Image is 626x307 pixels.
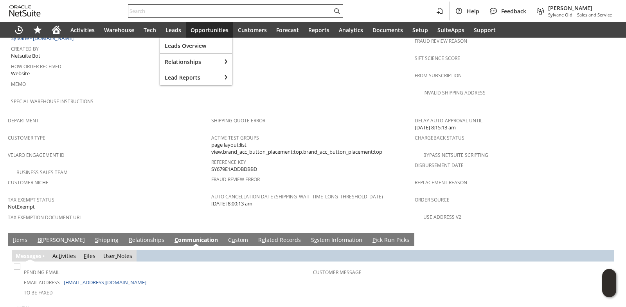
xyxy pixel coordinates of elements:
a: Analytics [334,22,368,38]
a: Activities [66,22,99,38]
a: Reference Key [211,159,246,165]
span: B [38,236,41,243]
span: Feedback [501,7,526,15]
a: Shipping [93,236,121,245]
a: Customer Message [313,269,362,276]
a: Relationships [127,236,166,245]
a: Active Test Groups [211,134,259,141]
span: C [174,236,178,243]
a: Customer Type [8,134,45,141]
a: Department [8,117,39,124]
span: Help [467,7,479,15]
a: Sift Science Score [415,55,460,62]
a: Unrolled view on [604,234,613,244]
a: Tax Exempt Status [8,196,54,203]
a: Reports [304,22,334,38]
a: Items [11,236,29,245]
svg: Recent Records [14,25,23,35]
span: [DATE] 8:15:13 am [415,124,456,131]
span: Sales and Service [577,12,612,18]
a: Fraud Review Error [211,176,260,183]
div: Relationships [160,54,221,69]
div: Shortcuts [28,22,47,38]
span: Warehouse [104,26,134,34]
span: Leads [165,26,181,34]
a: Messages [16,252,41,260]
a: Replacement reason [415,179,467,186]
span: page layout:list view,brand_acc_button_placement:top,brand_acc_button_placement:top [211,141,411,156]
a: Sylvane - [DOMAIN_NAME] [11,35,76,42]
span: y [314,236,317,243]
span: - [574,12,576,18]
a: Email Address [24,279,60,286]
a: Memo [11,81,26,87]
a: Delay Auto-Approval Until [415,117,482,124]
span: u [232,236,235,243]
a: Velaro Engagement ID [8,152,65,158]
a: Opportunities [186,22,233,38]
a: Forecast [272,22,304,38]
a: System Information [309,236,364,245]
span: Forecast [276,26,299,34]
span: [DATE] 8:00:13 am [211,200,252,207]
span: Oracle Guided Learning Widget. To move around, please hold and drag [602,283,616,298]
img: Unchecked [14,263,20,270]
a: Tech [139,22,161,38]
a: Special Warehouse Instructions [11,98,94,105]
span: S [95,236,98,243]
span: I [13,236,14,243]
a: Communication [173,236,220,245]
span: Opportunities [191,26,228,34]
a: From Subscription [415,72,462,79]
span: Netsuite Bot [11,52,40,60]
a: Activities [52,252,76,260]
span: t [59,252,61,260]
div: Lead Reports [160,69,221,85]
span: R [129,236,132,243]
a: Setup [408,22,433,38]
a: Leads Overview [160,38,232,53]
svg: Home [52,25,61,35]
span: Tech [144,26,156,34]
a: Tax Exemption Document URL [8,214,82,221]
a: Business Sales Team [16,169,68,176]
a: Files [84,252,95,260]
a: Auto Cancellation Date (shipping_wait_time_long_threshold_date) [211,193,383,200]
a: Leads [161,22,186,38]
iframe: Click here to launch Oracle Guided Learning Help Panel [602,269,616,297]
a: Customer Niche [8,179,49,186]
a: Bypass NetSuite Scripting [423,152,488,158]
span: Website [11,70,30,77]
span: Activities [70,26,95,34]
span: Setup [412,26,428,34]
span: Sylvane Old [548,12,572,18]
a: Recent Records [9,22,28,38]
a: Warehouse [99,22,139,38]
input: Search [128,6,332,16]
a: Support [469,22,500,38]
span: Reports [308,26,329,34]
a: Shipping Quote Error [211,117,265,124]
span: Support [474,26,496,34]
a: UserNotes [103,252,132,260]
span: Relationships [165,58,216,65]
a: Use Address V2 [423,214,461,220]
span: Documents [372,26,403,34]
a: Pick Run Picks [371,236,411,245]
a: Chargeback Status [415,134,464,141]
a: Related Records [256,236,303,245]
span: NotExempt [8,203,35,211]
span: SY679E1ADDBDBBD [211,165,257,173]
a: Order Source [415,196,450,203]
a: [EMAIL_ADDRESS][DOMAIN_NAME] [64,279,146,286]
span: Lead Reports [165,74,216,81]
a: Pending Email [24,269,59,276]
span: Customers [238,26,267,34]
svg: logo [9,5,41,16]
span: Leads Overview [165,42,227,49]
svg: Shortcuts [33,25,42,35]
a: Customers [233,22,272,38]
span: [PERSON_NAME] [548,4,612,12]
a: Documents [368,22,408,38]
a: How Order Received [11,63,61,70]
